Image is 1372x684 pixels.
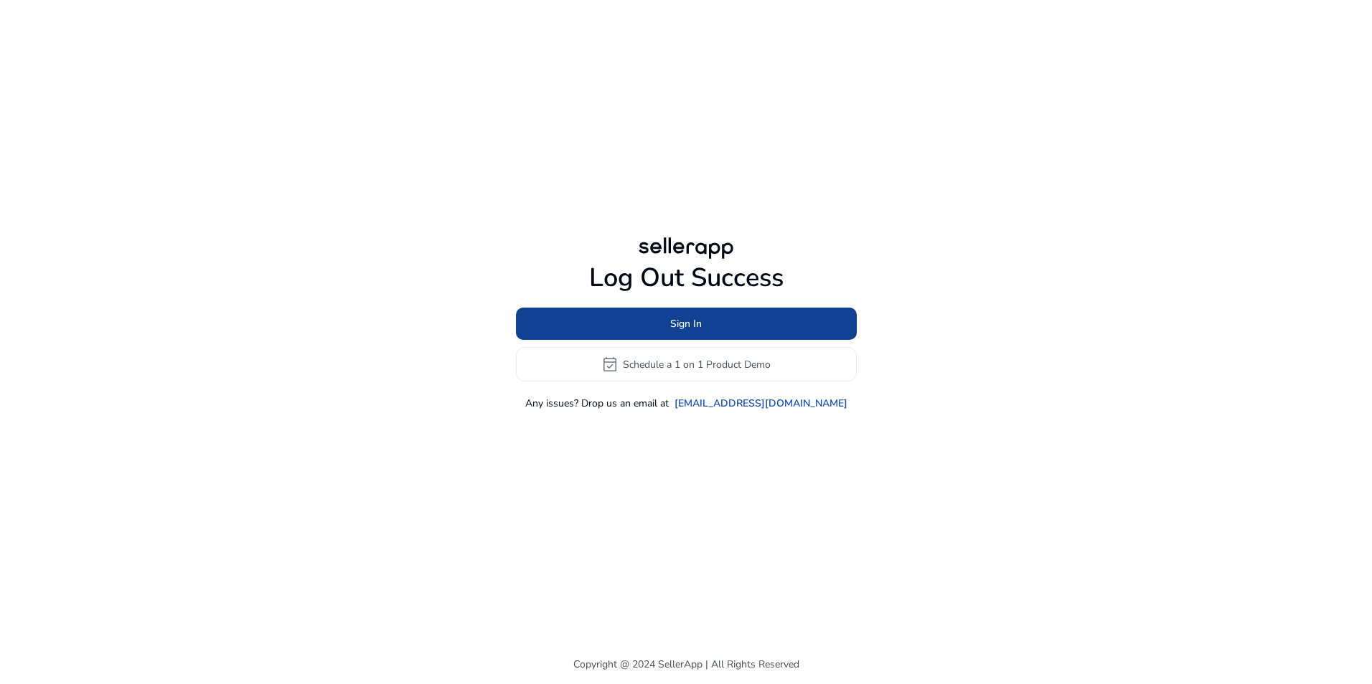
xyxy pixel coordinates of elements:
button: event_availableSchedule a 1 on 1 Product Demo [516,347,857,381]
button: Sign In [516,308,857,340]
span: Sign In [670,316,702,331]
a: [EMAIL_ADDRESS][DOMAIN_NAME] [675,396,847,411]
p: Any issues? Drop us an email at [525,396,669,411]
span: event_available [601,356,619,373]
h1: Log Out Success [516,262,857,293]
